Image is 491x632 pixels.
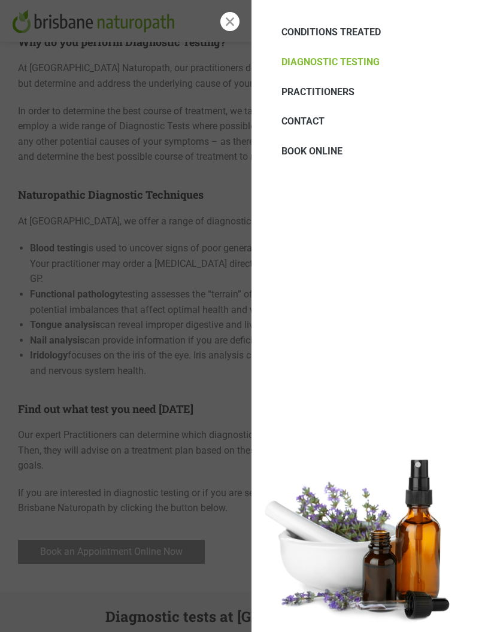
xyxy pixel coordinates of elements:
[281,26,381,38] span: CONDITIONS TREATED
[281,86,354,98] span: PRACTITIONERS
[281,116,325,127] span: CONTACT
[281,78,461,108] a: PRACTITIONERS
[281,56,380,68] span: DIAGNOSTIC TESTING
[281,48,461,78] a: DIAGNOSTIC TESTING
[281,145,343,157] span: BOOK ONLINE
[281,137,461,167] a: BOOK ONLINE
[281,18,461,48] a: CONDITIONS TREATED
[281,107,461,137] a: CONTACT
